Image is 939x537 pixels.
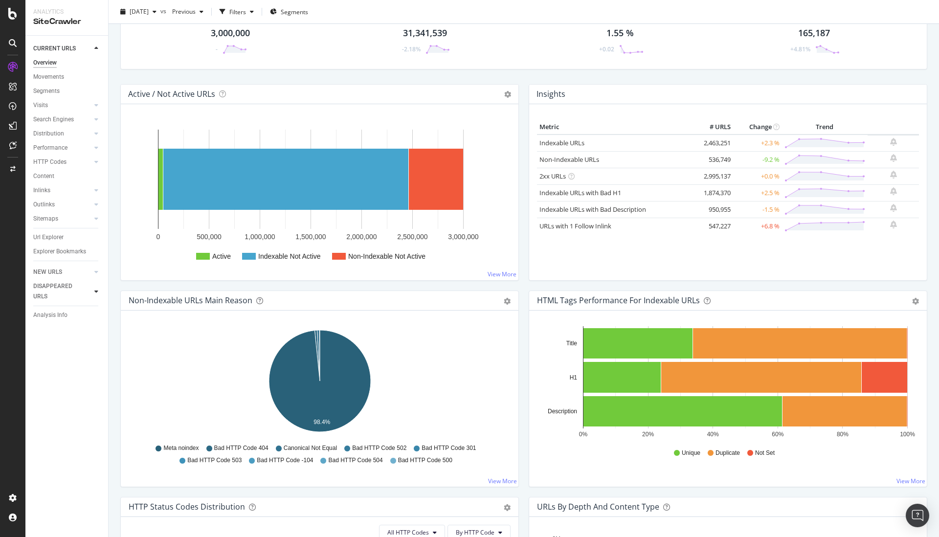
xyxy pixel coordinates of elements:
[33,129,91,139] a: Distribution
[197,233,222,241] text: 500,000
[328,456,382,465] span: Bad HTTP Code 504
[682,449,700,457] span: Unique
[128,88,215,101] h4: Active / Not Active URLs
[33,310,101,320] a: Analysis Info
[229,7,246,16] div: Filters
[398,456,452,465] span: Bad HTTP Code 500
[733,184,782,201] td: +2.5 %
[33,44,91,54] a: CURRENT URLS
[694,184,733,201] td: 1,874,370
[448,233,478,241] text: 3,000,000
[570,374,578,381] text: H1
[890,221,897,228] div: bell-plus
[266,4,312,20] button: Segments
[912,298,919,305] div: gear
[537,326,919,440] svg: A chart.
[33,171,54,181] div: Content
[539,155,599,164] a: Non-Indexable URLs
[33,72,101,82] a: Movements
[352,444,406,452] span: Bad HTTP Code 502
[33,281,91,302] a: DISAPPEARED URLS
[214,444,268,452] span: Bad HTTP Code 404
[733,120,782,134] th: Change
[346,233,377,241] text: 2,000,000
[890,204,897,212] div: bell-plus
[504,91,511,98] i: Options
[295,233,326,241] text: 1,500,000
[772,431,783,438] text: 60%
[694,218,733,234] td: 547,227
[33,114,91,125] a: Search Engines
[187,456,242,465] span: Bad HTTP Code 503
[116,4,160,20] button: [DATE]
[488,270,516,278] a: View More
[281,7,308,16] span: Segments
[129,326,511,440] svg: A chart.
[456,528,494,537] span: By HTTP Code
[539,222,611,230] a: URLs with 1 Follow Inlink
[284,444,337,452] span: Canonical Not Equal
[403,27,447,40] div: 31,341,539
[33,100,48,111] div: Visits
[790,45,810,53] div: +4.81%
[537,502,659,512] div: URLs by Depth and Content Type
[33,58,101,68] a: Overview
[33,200,91,210] a: Outlinks
[900,431,915,438] text: 100%
[733,151,782,168] td: -9.2 %
[156,233,160,241] text: 0
[539,205,646,214] a: Indexable URLs with Bad Description
[33,86,60,96] div: Segments
[715,449,740,457] span: Duplicate
[782,120,868,134] th: Trend
[33,8,100,16] div: Analytics
[33,129,64,139] div: Distribution
[387,528,429,537] span: All HTTP Codes
[397,233,427,241] text: 2,500,000
[168,7,196,16] span: Previous
[837,431,849,438] text: 80%
[539,172,566,180] a: 2xx URLs
[694,134,733,152] td: 2,463,251
[33,157,67,167] div: HTTP Codes
[733,134,782,152] td: +2.3 %
[537,88,565,101] h4: Insights
[33,232,64,243] div: Url Explorer
[733,218,782,234] td: +6.8 %
[258,252,321,260] text: Indexable Not Active
[606,27,634,40] div: 1.55 %
[33,232,101,243] a: Url Explorer
[896,477,925,485] a: View More
[504,504,511,511] div: gear
[33,200,55,210] div: Outlinks
[163,444,199,452] span: Meta noindex
[129,295,252,305] div: Non-Indexable URLs Main Reason
[33,72,64,82] div: Movements
[257,456,313,465] span: Bad HTTP Code -104
[566,340,578,347] text: Title
[33,246,86,257] div: Explorer Bookmarks
[33,185,91,196] a: Inlinks
[694,168,733,184] td: 2,995,137
[537,120,694,134] th: Metric
[422,444,476,452] span: Bad HTTP Code 301
[211,27,250,40] div: 3,000,000
[33,310,67,320] div: Analysis Info
[33,143,91,153] a: Performance
[33,157,91,167] a: HTTP Codes
[733,168,782,184] td: +0.0 %
[33,246,101,257] a: Explorer Bookmarks
[33,143,67,153] div: Performance
[33,114,74,125] div: Search Engines
[694,201,733,218] td: 950,955
[33,58,57,68] div: Overview
[33,86,101,96] a: Segments
[33,281,83,302] div: DISAPPEARED URLS
[537,295,700,305] div: HTML Tags Performance for Indexable URLs
[890,171,897,179] div: bell-plus
[642,431,654,438] text: 20%
[488,477,517,485] a: View More
[129,120,511,272] div: A chart.
[33,171,101,181] a: Content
